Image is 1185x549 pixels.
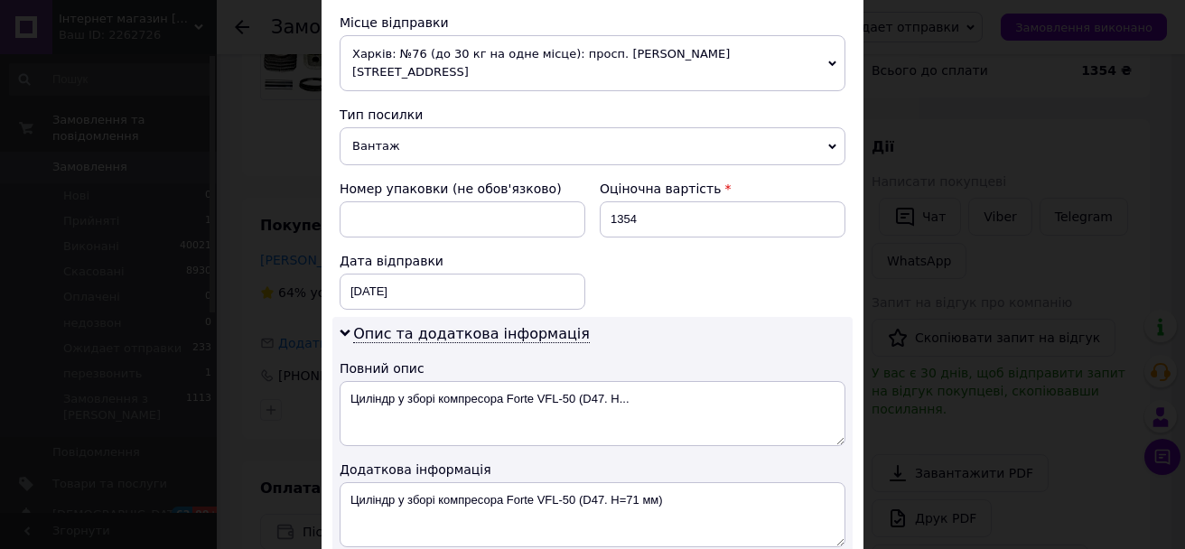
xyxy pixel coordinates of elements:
[340,35,845,91] span: Харків: №76 (до 30 кг на одне місце): просп. [PERSON_NAME][STREET_ADDRESS]
[600,180,845,198] div: Оціночна вартість
[340,15,449,30] span: Місце відправки
[340,107,423,122] span: Тип посилки
[340,359,845,377] div: Повний опис
[340,461,845,479] div: Додаткова інформація
[340,252,585,270] div: Дата відправки
[353,325,590,343] span: Опис та додаткова інформація
[340,482,845,547] textarea: Циліндр у зборі компресора Forte VFL-50 (D47. H=71 мм)
[340,127,845,165] span: Вантаж
[340,180,585,198] div: Номер упаковки (не обов'язково)
[340,381,845,446] textarea: Циліндр у зборі компресора Forte VFL-50 (D47. H...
